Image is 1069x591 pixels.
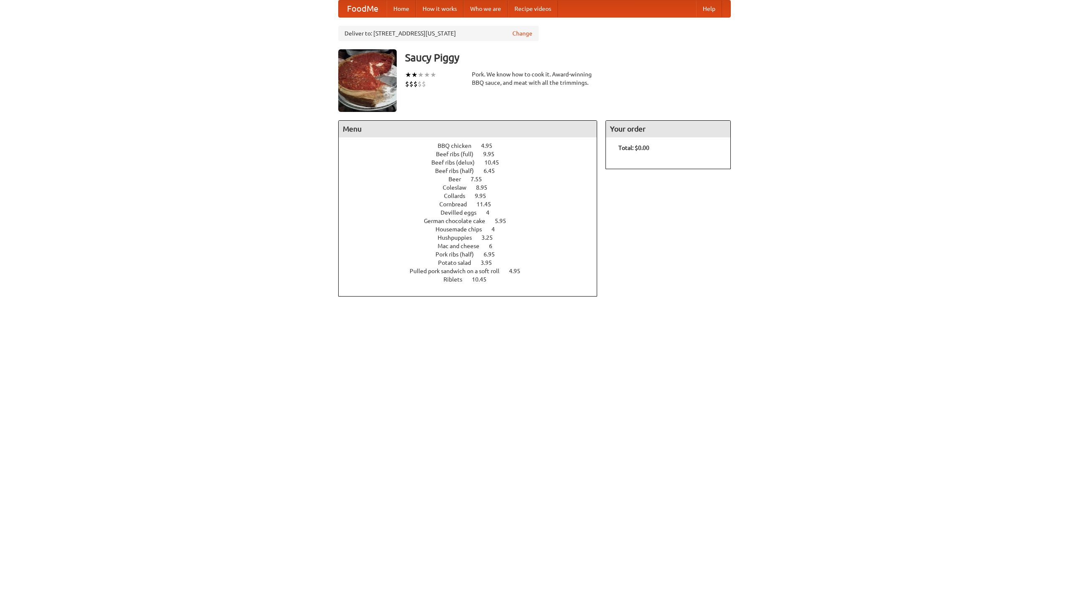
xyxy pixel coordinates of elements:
li: $ [418,79,422,89]
a: Beef ribs (full) 9.95 [436,151,510,157]
span: Riblets [443,276,471,283]
li: ★ [424,70,430,79]
a: Riblets 10.45 [443,276,502,283]
a: Who we are [464,0,508,17]
a: Beer 7.55 [448,176,497,183]
span: Beef ribs (half) [435,167,482,174]
a: FoodMe [339,0,387,17]
span: Devilled eggs [441,209,485,216]
a: Change [512,29,532,38]
span: Housemade chips [436,226,490,233]
span: Pulled pork sandwich on a soft roll [410,268,508,274]
span: 5.95 [495,218,514,224]
a: German chocolate cake 5.95 [424,218,522,224]
span: 4 [491,226,503,233]
span: Coleslaw [443,184,475,191]
span: Potato salad [438,259,479,266]
li: $ [413,79,418,89]
span: 4.95 [481,142,501,149]
a: Help [696,0,722,17]
li: $ [422,79,426,89]
span: 9.95 [475,193,494,199]
span: 10.45 [472,276,495,283]
li: ★ [411,70,418,79]
a: Devilled eggs 4 [441,209,505,216]
a: Potato salad 3.95 [438,259,507,266]
img: angular.jpg [338,49,397,112]
b: Total: $0.00 [618,145,649,151]
span: 6.95 [484,251,503,258]
span: Pork ribs (half) [436,251,482,258]
a: Mac and cheese 6 [438,243,508,249]
span: Cornbread [439,201,475,208]
span: 4.95 [509,268,529,274]
a: Pork ribs (half) 6.95 [436,251,510,258]
span: 7.55 [471,176,490,183]
a: Housemade chips 4 [436,226,510,233]
a: Recipe videos [508,0,558,17]
li: $ [405,79,409,89]
span: 6.45 [484,167,503,174]
span: German chocolate cake [424,218,494,224]
a: Hushpuppies 3.25 [438,234,508,241]
span: Beef ribs (full) [436,151,482,157]
a: Home [387,0,416,17]
span: BBQ chicken [438,142,480,149]
li: ★ [430,70,436,79]
span: 10.45 [484,159,507,166]
h4: Your order [606,121,730,137]
span: 11.45 [476,201,499,208]
li: ★ [405,70,411,79]
a: Collards 9.95 [444,193,502,199]
li: ★ [418,70,424,79]
span: Beef ribs (delux) [431,159,483,166]
a: Beef ribs (delux) 10.45 [431,159,514,166]
h3: Saucy Piggy [405,49,731,66]
span: 6 [489,243,501,249]
span: Beer [448,176,469,183]
a: Coleslaw 8.95 [443,184,503,191]
div: Pork. We know how to cook it. Award-winning BBQ sauce, and meat with all the trimmings. [472,70,597,87]
div: Deliver to: [STREET_ADDRESS][US_STATE] [338,26,539,41]
span: 3.95 [481,259,500,266]
a: BBQ chicken 4.95 [438,142,508,149]
span: 8.95 [476,184,496,191]
span: Hushpuppies [438,234,480,241]
a: Beef ribs (half) 6.45 [435,167,510,174]
a: Pulled pork sandwich on a soft roll 4.95 [410,268,536,274]
span: 9.95 [483,151,503,157]
a: Cornbread 11.45 [439,201,507,208]
h4: Menu [339,121,597,137]
span: 3.25 [481,234,501,241]
a: How it works [416,0,464,17]
li: $ [409,79,413,89]
span: 4 [486,209,498,216]
span: Mac and cheese [438,243,488,249]
span: Collards [444,193,474,199]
